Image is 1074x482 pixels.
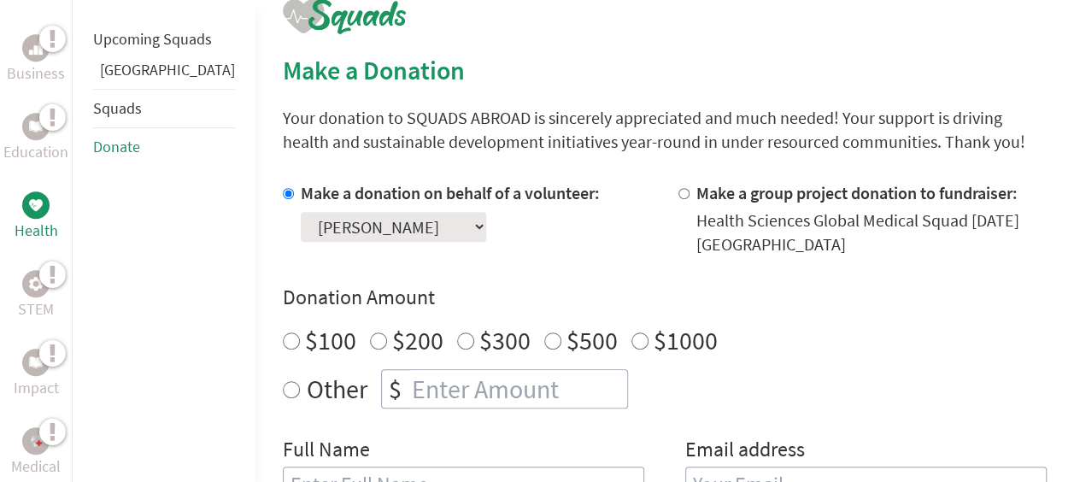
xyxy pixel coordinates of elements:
a: ImpactImpact [14,349,59,400]
p: STEM [18,297,54,321]
label: Full Name [283,436,370,467]
a: Upcoming Squads [93,29,212,49]
div: STEM [22,270,50,297]
a: Donate [93,137,140,156]
label: $100 [305,324,356,356]
li: Squads [93,89,235,128]
img: Education [29,120,43,132]
li: Panama [93,58,235,89]
p: Your donation to SQUADS ABROAD is sincerely appreciated and much needed! Your support is driving ... [283,106,1047,154]
label: $1000 [654,324,718,356]
p: Medical [11,455,61,479]
div: Health [22,191,50,219]
a: [GEOGRAPHIC_DATA] [100,60,235,79]
label: Other [307,369,367,409]
label: Email address [685,436,805,467]
p: Education [3,140,68,164]
label: $500 [566,324,618,356]
img: Business [29,41,43,55]
h2: Make a Donation [283,55,1047,85]
div: $ [382,370,408,408]
div: Business [22,34,50,62]
li: Upcoming Squads [93,21,235,58]
a: MedicalMedical [11,427,61,479]
a: EducationEducation [3,113,68,164]
a: HealthHealth [15,191,58,243]
label: Make a group project donation to fundraiser: [696,182,1018,203]
img: Health [29,199,43,210]
div: Health Sciences Global Medical Squad [DATE] [GEOGRAPHIC_DATA] [696,209,1047,256]
p: Business [7,62,65,85]
p: Impact [14,376,59,400]
img: Impact [29,356,43,368]
label: $200 [392,324,443,356]
label: $300 [479,324,531,356]
p: Health [15,219,58,243]
li: Donate [93,128,235,166]
img: STEM [29,277,43,291]
div: Medical [22,427,50,455]
img: Medical [29,434,43,448]
div: Education [22,113,50,140]
label: Make a donation on behalf of a volunteer: [301,182,600,203]
input: Enter Amount [408,370,627,408]
a: Squads [93,98,142,118]
a: STEMSTEM [18,270,54,321]
div: Impact [22,349,50,376]
a: BusinessBusiness [7,34,65,85]
h4: Donation Amount [283,284,1047,311]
